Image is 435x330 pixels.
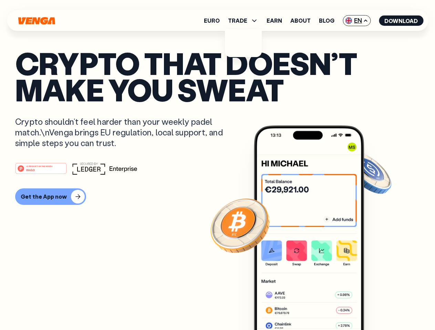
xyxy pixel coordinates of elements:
[228,18,247,23] span: TRADE
[21,193,67,200] div: Get the App now
[343,148,393,197] img: USDC coin
[209,194,271,256] img: Bitcoin
[26,168,35,172] tspan: Web3
[17,17,56,25] svg: Home
[204,18,220,23] a: Euro
[15,188,86,205] button: Get the App now
[26,165,52,167] tspan: #1 PRODUCT OF THE MONTH
[228,16,258,25] span: TRADE
[267,18,282,23] a: Earn
[15,116,233,148] p: Crypto shouldn’t feel harder than your weekly padel match.\nVenga brings EU regulation, local sup...
[290,18,311,23] a: About
[15,167,67,176] a: #1 PRODUCT OF THE MONTHWeb3
[15,188,420,205] a: Get the App now
[379,15,423,26] button: Download
[345,17,352,24] img: flag-uk
[343,15,371,26] span: EN
[319,18,334,23] a: Blog
[15,50,420,102] p: Crypto that doesn’t make you sweat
